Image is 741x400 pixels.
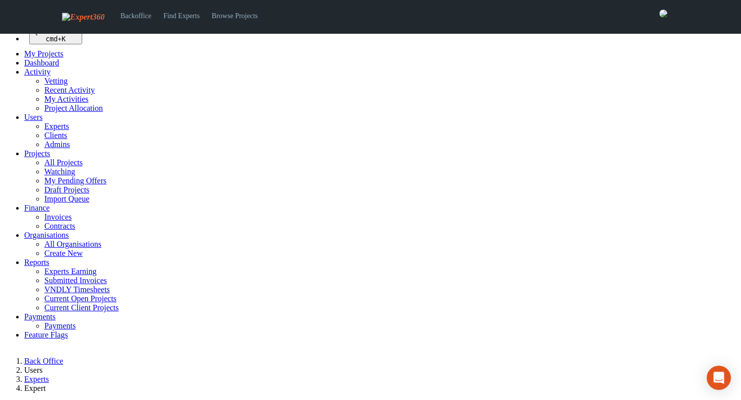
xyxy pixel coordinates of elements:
a: Watching [44,167,75,176]
a: Project Allocation [44,104,103,112]
div: Open Intercom Messenger [707,366,731,390]
a: Activity [24,68,50,76]
a: My Projects [24,49,64,58]
div: + [33,35,78,43]
a: Clients [44,131,67,140]
a: VNDLY Timesheets [44,285,110,294]
li: Expert [24,384,737,393]
a: Recent Activity [44,86,95,94]
a: Projects [24,149,50,158]
a: Reports [24,258,49,266]
a: Experts [24,375,49,383]
a: Import Queue [44,194,89,203]
a: Organisations [24,231,69,239]
a: Vetting [44,77,68,85]
a: All Projects [44,158,83,167]
a: Create New [44,249,83,257]
a: Experts Earning [44,267,97,276]
a: Dashboard [24,58,59,67]
img: Expert360 [62,13,104,22]
a: Feature Flags [24,330,68,339]
a: Payments [44,321,76,330]
a: Invoices [44,213,72,221]
a: Finance [24,204,50,212]
img: 0421c9a1-ac87-4857-a63f-b59ed7722763-normal.jpeg [659,10,667,18]
a: Admins [44,140,70,149]
kbd: cmd [45,35,57,43]
a: Contracts [44,222,75,230]
a: Current Client Projects [44,303,119,312]
a: My Pending Offers [44,176,106,185]
kbd: K [61,35,66,43]
a: My Activities [44,95,89,103]
button: Quick search... cmd+K [29,26,82,44]
li: Users [24,366,737,375]
a: Submitted Invoices [44,276,107,285]
a: Draft Projects [44,185,89,194]
a: Current Open Projects [44,294,116,303]
a: Experts [44,122,69,130]
a: All Organisations [44,240,101,248]
a: Payments [24,312,55,321]
a: Users [24,113,42,121]
a: Back Office [24,357,63,365]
